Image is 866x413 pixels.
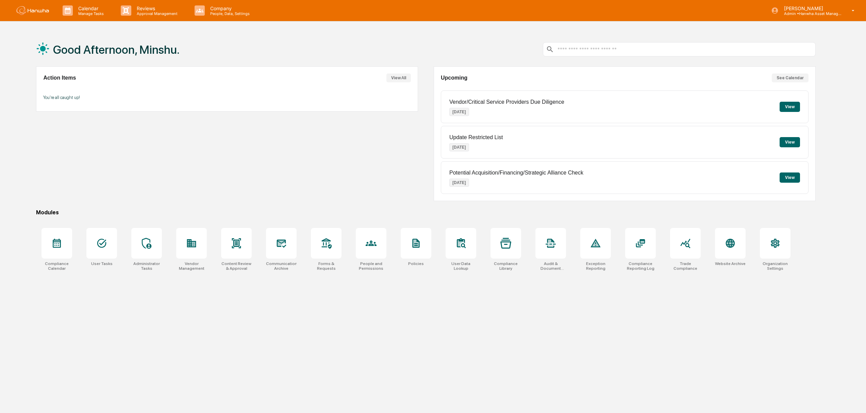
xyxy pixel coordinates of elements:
[266,261,297,271] div: Communications Archive
[441,75,467,81] h2: Upcoming
[131,5,181,11] p: Reviews
[449,134,503,141] p: Update Restricted List
[386,73,411,82] button: View All
[535,261,566,271] div: Audit & Document Logs
[91,261,113,266] div: User Tasks
[176,261,207,271] div: Vendor Management
[43,75,76,81] h2: Action Items
[36,209,815,216] div: Modules
[408,261,424,266] div: Policies
[449,179,469,187] p: [DATE]
[311,261,342,271] div: Forms & Requests
[760,261,790,271] div: Organization Settings
[53,43,180,56] h1: Good Afternoon, Minshu.
[779,5,842,11] p: [PERSON_NAME]
[449,99,564,105] p: Vendor/Critical Service Providers Due Diligence
[131,261,162,271] div: Administrator Tasks
[625,261,656,271] div: Compliance Reporting Log
[449,108,469,116] p: [DATE]
[490,261,521,271] div: Compliance Library
[446,261,476,271] div: User Data Lookup
[41,261,72,271] div: Compliance Calendar
[16,6,49,15] img: logo
[780,102,800,112] button: View
[43,95,411,100] p: You're all caught up!
[779,11,842,16] p: Admin • Hanwha Asset Management ([GEOGRAPHIC_DATA]) Ltd.
[715,261,746,266] div: Website Archive
[580,261,611,271] div: Exception Reporting
[221,261,252,271] div: Content Review & Approval
[780,172,800,183] button: View
[449,170,583,176] p: Potential Acquisition/Financing/Strategic Alliance Check
[780,137,800,147] button: View
[449,143,469,151] p: [DATE]
[670,261,701,271] div: Trade Compliance
[205,5,253,11] p: Company
[772,73,809,82] button: See Calendar
[73,11,107,16] p: Manage Tasks
[73,5,107,11] p: Calendar
[205,11,253,16] p: People, Data, Settings
[356,261,386,271] div: People and Permissions
[131,11,181,16] p: Approval Management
